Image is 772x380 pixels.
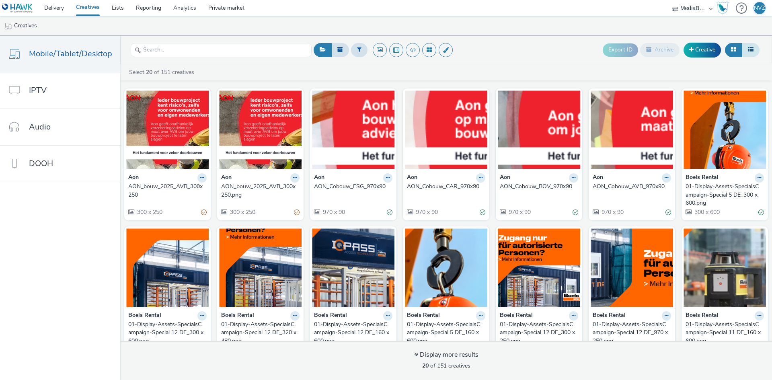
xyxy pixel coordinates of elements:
[686,173,719,183] strong: Boels Rental
[314,183,392,191] a: AON_Cobouw_ESG_970x90
[500,173,510,183] strong: Aon
[29,84,47,96] span: IPTV
[500,311,533,320] strong: Boels Rental
[593,311,626,320] strong: Boels Rental
[407,320,482,345] div: 01-Display-Assets-SpecialsCampaign-Special 5 DE_160 x 600.png
[593,173,603,183] strong: Aon
[221,183,300,199] a: AON_bouw_2025_AVB_300x250.png
[758,208,764,216] div: Valid
[407,183,482,191] div: AON_Cobouw_CAR_970x90
[201,208,207,216] div: Partially valid
[684,228,766,307] img: 01-Display-Assets-SpecialsCampaign-Special 11 DE_160 x 600.png visual
[686,320,761,345] div: 01-Display-Assets-SpecialsCampaign-Special 11 DE_160 x 600.png
[415,208,438,216] span: 970 x 90
[593,320,671,345] a: 01-Display-Assets-SpecialsCampaign-Special 12 DE_970 x 250.png
[591,228,673,307] img: 01-Display-Assets-SpecialsCampaign-Special 12 DE_970 x 250.png visual
[498,90,580,169] img: AON_Cobouw_BOV_970x90 visual
[136,208,162,216] span: 300 x 250
[414,350,478,359] div: Display more results
[29,121,51,133] span: Audio
[593,183,668,191] div: AON_Cobouw_AVB_970x90
[221,183,296,199] div: AON_bouw_2025_AVB_300x250.png
[128,320,203,345] div: 01-Display-Assets-SpecialsCampaign-Special 12 DE_300 x 600.png
[314,173,324,183] strong: Aon
[314,320,392,345] a: 01-Display-Assets-SpecialsCampaign-Special 12 DE_160 x 600.png
[221,320,296,345] div: 01-Display-Assets-SpecialsCampaign-Special 12 DE_320 x 480.png
[4,22,12,30] img: mobile
[405,90,487,169] img: AON_Cobouw_CAR_970x90 visual
[405,228,487,307] img: 01-Display-Assets-SpecialsCampaign-Special 5 DE_160 x 600.png visual
[314,311,347,320] strong: Boels Rental
[500,183,575,191] div: AON_Cobouw_BOV_970x90
[314,320,389,345] div: 01-Display-Assets-SpecialsCampaign-Special 12 DE_160 x 600.png
[573,208,578,216] div: Valid
[684,90,766,169] img: 01-Display-Assets-SpecialsCampaign-Special 5 DE_300 x 600.png visual
[754,2,765,14] div: NVZ
[128,173,139,183] strong: Aon
[128,68,197,76] a: Select of 151 creatives
[686,183,761,207] div: 01-Display-Assets-SpecialsCampaign-Special 5 DE_300 x 600.png
[219,228,302,307] img: 01-Display-Assets-SpecialsCampaign-Special 12 DE_320 x 480.png visual
[500,320,575,345] div: 01-Display-Assets-SpecialsCampaign-Special 12 DE_300 x 250.png
[593,320,668,345] div: 01-Display-Assets-SpecialsCampaign-Special 12 DE_970 x 250.png
[126,228,209,307] img: 01-Display-Assets-SpecialsCampaign-Special 12 DE_300 x 600.png visual
[717,2,729,14] img: Hawk Academy
[221,311,254,320] strong: Boels Rental
[686,320,764,345] a: 01-Display-Assets-SpecialsCampaign-Special 11 DE_160 x 600.png
[29,48,112,60] span: Mobile/Tablet/Desktop
[407,173,417,183] strong: Aon
[387,208,392,216] div: Valid
[128,311,161,320] strong: Boels Rental
[640,43,680,57] button: Archive
[221,173,232,183] strong: Aon
[294,208,300,216] div: Partially valid
[126,90,209,169] img: AON_bouw_2025_AVB_300x250 visual
[314,183,389,191] div: AON_Cobouw_ESG_970x90
[407,320,485,345] a: 01-Display-Assets-SpecialsCampaign-Special 5 DE_160 x 600.png
[407,183,485,191] a: AON_Cobouw_CAR_970x90
[686,311,719,320] strong: Boels Rental
[601,208,624,216] span: 970 x 90
[603,43,638,56] button: Export ID
[128,320,207,345] a: 01-Display-Assets-SpecialsCampaign-Special 12 DE_300 x 600.png
[684,43,721,57] a: Creative
[742,43,760,57] button: Table
[229,208,255,216] span: 300 x 250
[591,90,673,169] img: AON_Cobouw_AVB_970x90 visual
[500,183,578,191] a: AON_Cobouw_BOV_970x90
[500,320,578,345] a: 01-Display-Assets-SpecialsCampaign-Special 12 DE_300 x 250.png
[146,68,152,76] strong: 20
[29,158,53,169] span: DOOH
[128,183,207,199] a: AON_bouw_2025_AVB_300x250
[312,90,394,169] img: AON_Cobouw_ESG_970x90 visual
[221,320,300,345] a: 01-Display-Assets-SpecialsCampaign-Special 12 DE_320 x 480.png
[422,362,429,370] strong: 20
[725,43,742,57] button: Grid
[131,43,312,57] input: Search...
[322,208,345,216] span: 970 x 90
[498,228,580,307] img: 01-Display-Assets-SpecialsCampaign-Special 12 DE_300 x 250.png visual
[422,362,470,370] span: of 151 creatives
[480,208,485,216] div: Valid
[312,228,394,307] img: 01-Display-Assets-SpecialsCampaign-Special 12 DE_160 x 600.png visual
[593,183,671,191] a: AON_Cobouw_AVB_970x90
[508,208,531,216] span: 970 x 90
[219,90,302,169] img: AON_bouw_2025_AVB_300x250.png visual
[407,311,440,320] strong: Boels Rental
[686,183,764,207] a: 01-Display-Assets-SpecialsCampaign-Special 5 DE_300 x 600.png
[694,208,720,216] span: 300 x 600
[128,183,203,199] div: AON_bouw_2025_AVB_300x250
[665,208,671,216] div: Valid
[2,3,33,13] img: undefined Logo
[717,2,732,14] a: Hawk Academy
